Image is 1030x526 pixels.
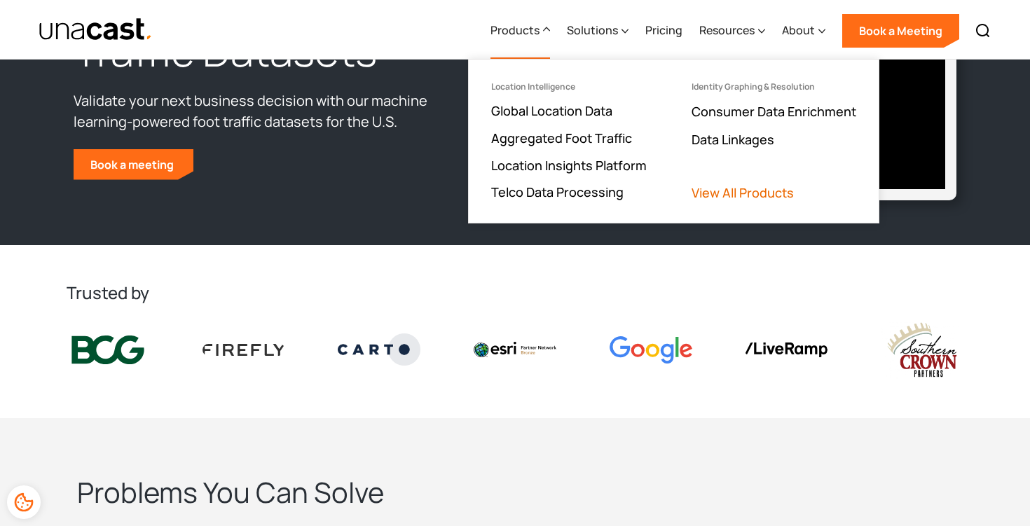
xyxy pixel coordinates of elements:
img: liveramp logo [745,342,828,357]
a: Data Linkages [692,131,774,148]
a: Telco Data Processing [491,184,624,200]
a: View All Products [692,184,818,201]
div: Solutions [567,22,618,39]
div: Products [490,2,550,60]
a: Pricing [645,2,682,60]
img: Carto logo [338,333,420,366]
img: southern crown logo [881,321,963,379]
img: Unacast text logo [39,18,153,42]
div: Identity Graphing & Resolution [692,82,815,92]
div: About [782,2,825,60]
h2: Trusted by [67,282,963,304]
a: Book a Meeting [842,14,959,48]
nav: Products [468,59,879,223]
div: Resources [699,22,755,39]
div: Resources [699,2,765,60]
a: Aggregated Foot Traffic [491,130,632,146]
a: Book a meeting [74,149,193,180]
a: Consumer Data Enrichment [692,103,856,120]
p: Validate your next business decision with our machine learning-powered foot traffic datasets for ... [74,90,470,132]
div: Cookie Preferences [7,485,41,519]
div: Location Intelligence [491,82,575,92]
div: Solutions [567,2,629,60]
img: BCG logo [67,333,149,368]
img: Google logo [610,336,692,364]
div: Products [490,22,540,39]
a: home [39,18,153,42]
a: Global Location Data [491,102,612,119]
a: Location Insights Platform [491,157,647,174]
img: Esri logo [474,342,556,357]
div: About [782,22,815,39]
img: Firefly Advertising logo [202,344,285,355]
h2: Problems You Can Solve [77,474,953,511]
img: Search icon [975,22,991,39]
